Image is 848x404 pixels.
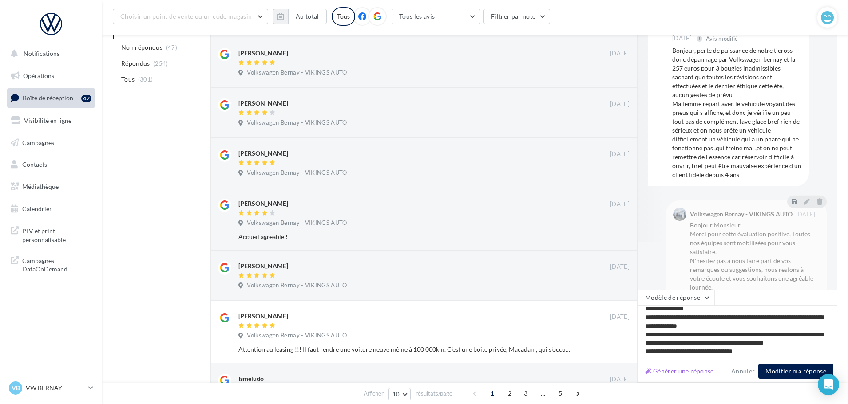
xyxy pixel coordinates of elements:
[121,59,150,68] span: Répondus
[485,386,499,400] span: 1
[238,262,288,271] div: [PERSON_NAME]
[610,50,630,58] span: [DATE]
[273,9,327,24] button: Au total
[238,49,288,58] div: [PERSON_NAME]
[238,199,288,208] div: [PERSON_NAME]
[24,50,59,57] span: Notifications
[81,95,91,102] div: 47
[166,44,177,51] span: (47)
[247,119,347,127] span: Volkswagen Bernay - VIKINGS AUTO
[22,161,47,168] span: Contacts
[399,12,435,20] span: Tous les avis
[22,225,91,244] span: PLV et print personnalisable
[5,177,97,196] a: Médiathèque
[23,94,73,102] span: Boîte de réception
[610,150,630,158] span: [DATE]
[388,388,411,400] button: 10
[22,255,91,274] span: Campagnes DataOnDemand
[238,312,288,321] div: [PERSON_NAME]
[120,12,252,20] span: Choisir un point de vente ou un code magasin
[247,219,347,227] span: Volkswagen Bernay - VIKINGS AUTO
[247,332,347,340] span: Volkswagen Bernay - VIKINGS AUTO
[672,35,692,43] span: [DATE]
[610,313,630,321] span: [DATE]
[416,389,452,398] span: résultats/page
[5,88,97,107] a: Boîte de réception47
[24,117,71,124] span: Visibilité en ligne
[392,391,400,398] span: 10
[23,72,54,79] span: Opérations
[238,99,288,108] div: [PERSON_NAME]
[247,282,347,290] span: Volkswagen Bernay - VIKINGS AUTO
[247,69,347,77] span: Volkswagen Bernay - VIKINGS AUTO
[238,345,572,354] div: Attention au leasing !!! Il faut rendre une voiture neuve même à 100 000km. C'est une boite privé...
[690,221,820,301] div: Bonjour Monsieur, Merci pour cette évaluation positive. Toutes nos équipes sont mobilisées pour v...
[22,138,54,146] span: Campagnes
[503,386,517,400] span: 2
[22,205,52,212] span: Calendrier
[5,44,93,63] button: Notifications
[818,374,839,395] div: Open Intercom Messenger
[288,9,327,24] button: Au total
[610,200,630,208] span: [DATE]
[796,212,815,217] span: [DATE]
[238,374,264,383] div: Ismeludo
[706,35,738,42] span: Avis modifié
[728,366,758,377] button: Annuler
[5,251,97,277] a: Campagnes DataOnDemand
[5,200,97,218] a: Calendrier
[238,149,288,158] div: [PERSON_NAME]
[5,111,97,130] a: Visibilité en ligne
[5,67,97,85] a: Opérations
[642,366,717,377] button: Générer une réponse
[364,389,384,398] span: Afficher
[26,384,85,392] p: VW BERNAY
[519,386,533,400] span: 3
[12,384,20,392] span: VB
[138,76,153,83] span: (301)
[483,9,551,24] button: Filtrer par note
[332,7,355,26] div: Tous
[153,60,168,67] span: (254)
[7,380,95,396] a: VB VW BERNAY
[610,100,630,108] span: [DATE]
[121,75,135,84] span: Tous
[247,169,347,177] span: Volkswagen Bernay - VIKINGS AUTO
[610,263,630,271] span: [DATE]
[238,232,572,241] div: Accueil agréable !
[392,9,480,24] button: Tous les avis
[690,211,793,217] div: Volkswagen Bernay - VIKINGS AUTO
[553,386,567,400] span: 5
[610,376,630,384] span: [DATE]
[536,386,550,400] span: ...
[121,43,162,52] span: Non répondus
[22,183,59,190] span: Médiathèque
[5,155,97,174] a: Contacts
[113,9,268,24] button: Choisir un point de vente ou un code magasin
[638,290,715,305] button: Modèle de réponse
[5,133,97,152] a: Campagnes
[5,221,97,247] a: PLV et print personnalisable
[758,364,833,379] button: Modifier ma réponse
[672,46,802,179] div: Bonjour, perte de puissance de notre ticross donc dépannage par Volkswagen bernay et la 257 euros...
